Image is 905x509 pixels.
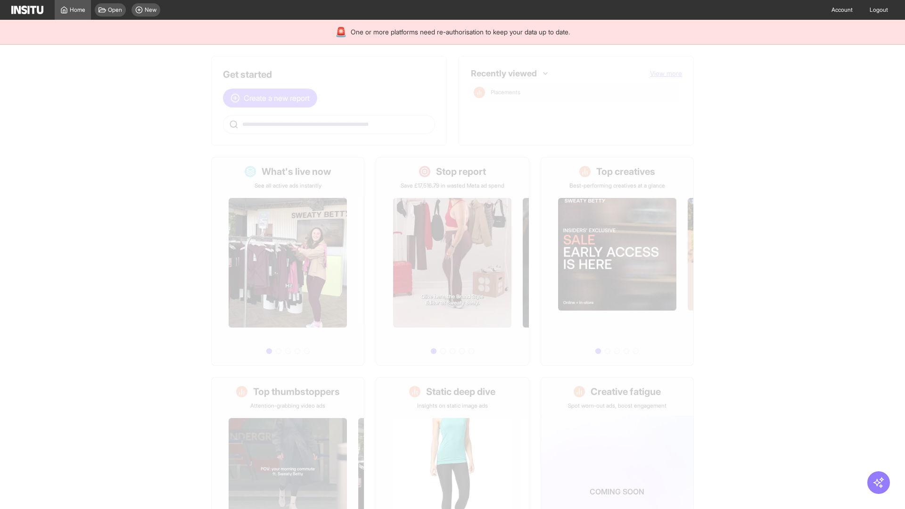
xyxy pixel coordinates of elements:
span: One or more platforms need re-authorisation to keep your data up to date. [351,27,570,37]
span: Open [108,6,122,14]
img: Logo [11,6,43,14]
span: Home [70,6,85,14]
div: 🚨 [335,25,347,39]
span: New [145,6,156,14]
